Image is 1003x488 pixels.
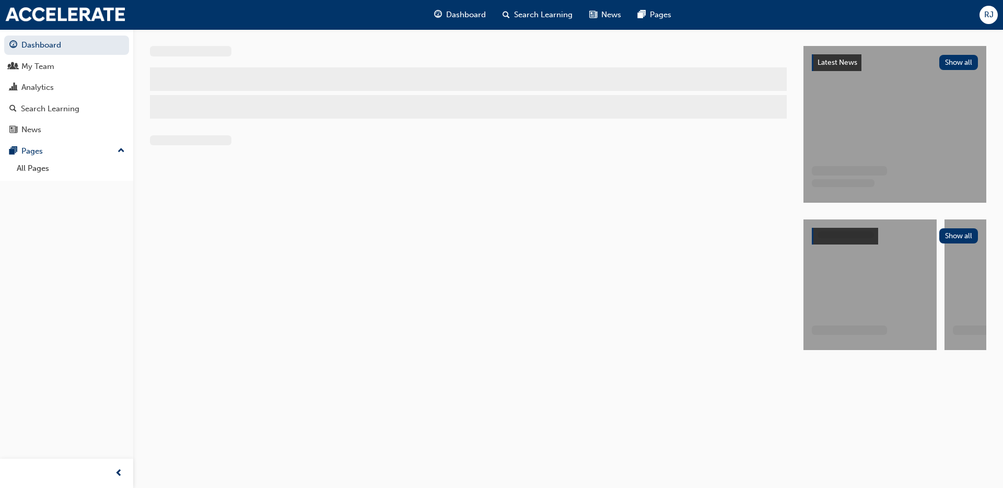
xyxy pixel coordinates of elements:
span: guage-icon [9,41,17,50]
a: Latest NewsShow all [812,54,978,71]
img: accelerate-hmca [5,7,125,22]
a: news-iconNews [581,4,629,26]
span: search-icon [503,8,510,21]
button: Show all [939,228,978,243]
div: Pages [21,145,43,157]
button: Pages [4,142,129,161]
span: Latest News [818,58,857,67]
a: guage-iconDashboard [426,4,494,26]
span: people-icon [9,62,17,72]
span: prev-icon [115,467,123,480]
a: search-iconSearch Learning [494,4,581,26]
span: search-icon [9,104,17,114]
span: pages-icon [638,8,646,21]
div: Analytics [21,82,54,94]
span: guage-icon [434,8,442,21]
span: Search Learning [514,9,573,21]
span: chart-icon [9,83,17,92]
a: My Team [4,57,129,76]
span: RJ [984,9,994,21]
span: Pages [650,9,671,21]
a: News [4,120,129,140]
div: Search Learning [21,103,79,115]
button: Show all [939,55,978,70]
span: news-icon [9,125,17,135]
span: up-icon [118,144,125,158]
div: My Team [21,61,54,73]
div: News [21,124,41,136]
span: News [601,9,621,21]
button: DashboardMy TeamAnalyticsSearch LearningNews [4,33,129,142]
a: Show all [812,228,978,245]
a: All Pages [13,160,129,177]
button: RJ [979,6,998,24]
span: Dashboard [446,9,486,21]
a: Search Learning [4,99,129,119]
span: news-icon [589,8,597,21]
a: Analytics [4,78,129,97]
a: Dashboard [4,36,129,55]
a: pages-iconPages [629,4,680,26]
span: pages-icon [9,147,17,156]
